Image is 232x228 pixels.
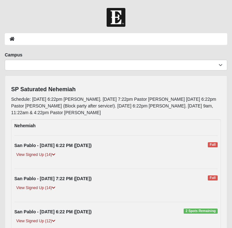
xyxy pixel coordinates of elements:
[14,185,57,191] a: View Signed Up (14)
[14,143,92,148] strong: San Pablo - [DATE] 6:22 PM ([DATE])
[208,142,218,147] span: Full
[14,176,92,181] strong: San Pablo - [DATE] 7:22 PM ([DATE])
[107,8,125,27] img: Church of Eleven22 Logo
[5,52,22,58] label: Campus
[14,218,57,224] a: View Signed Up (12)
[184,209,218,214] span: 2 Spots Remaining
[14,123,36,128] strong: Nehemiah
[11,96,221,116] p: Schedule: [DATE] 6:22pm [PERSON_NAME]. [DATE] 7:22pm Pastor [PERSON_NAME] [DATE] 6:22pm Pastor [P...
[11,86,221,93] h4: SP Saturated Nehemiah
[14,209,92,214] strong: San Pablo - [DATE] 6:22 PM ([DATE])
[14,151,57,158] a: View Signed Up (14)
[208,175,218,180] span: Full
